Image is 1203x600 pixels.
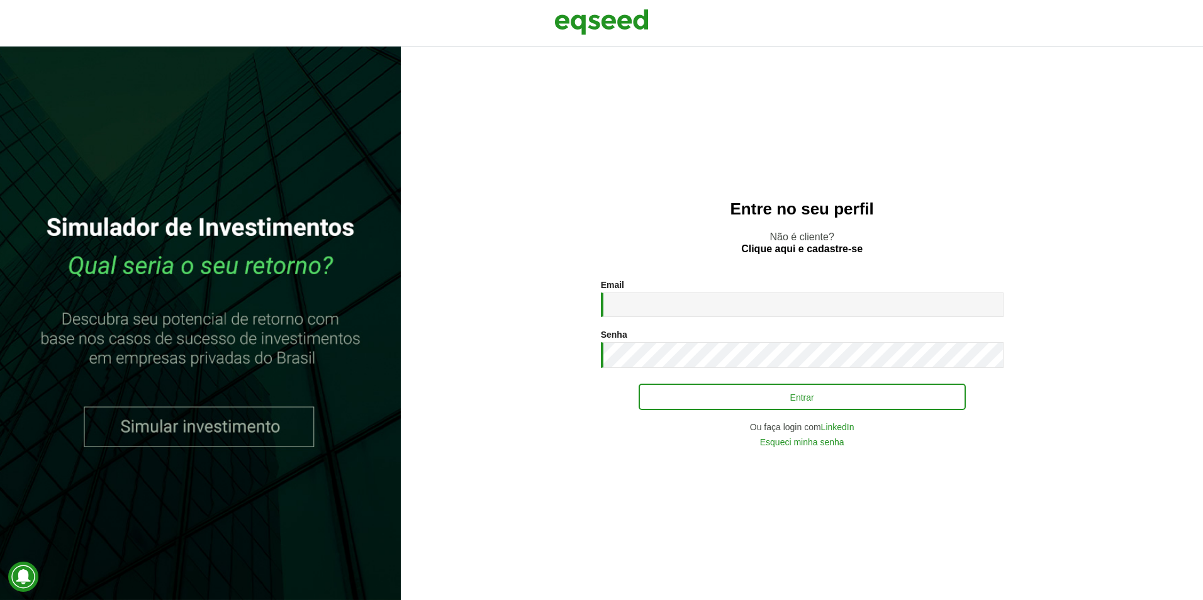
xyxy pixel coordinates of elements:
h2: Entre no seu perfil [426,200,1178,218]
p: Não é cliente? [426,231,1178,255]
button: Entrar [639,384,966,410]
a: Clique aqui e cadastre-se [741,244,863,254]
div: Ou faça login com [601,423,1004,431]
a: Esqueci minha senha [760,438,844,447]
label: Senha [601,330,627,339]
img: EqSeed Logo [554,6,649,38]
label: Email [601,281,624,289]
a: LinkedIn [821,423,854,431]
